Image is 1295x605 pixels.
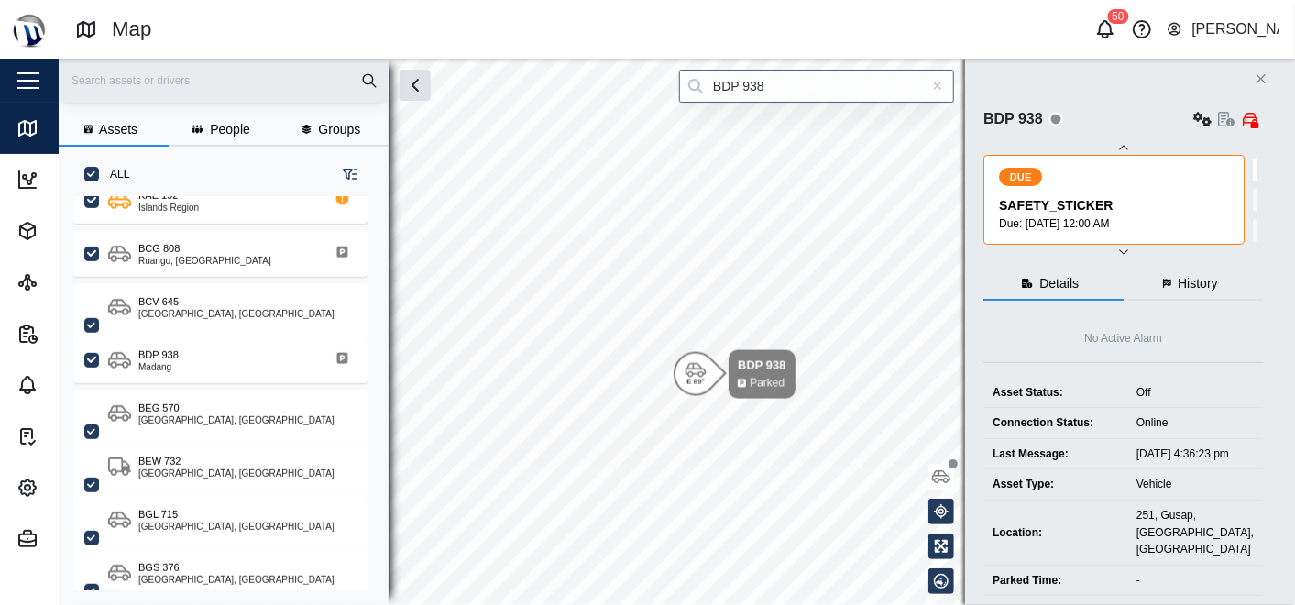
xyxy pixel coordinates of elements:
[48,324,107,344] div: Reports
[59,59,1295,605] canvas: Map
[679,70,954,103] input: Search by People, Asset, Geozone or Place
[1039,277,1079,290] span: Details
[1136,414,1254,432] div: Online
[99,123,137,136] span: Assets
[138,522,335,532] div: [GEOGRAPHIC_DATA], [GEOGRAPHIC_DATA]
[999,196,1233,216] div: SAFETY_STICKER
[1084,330,1162,347] div: No Active Alarm
[138,294,179,310] div: BCV 645
[70,67,378,94] input: Search assets or drivers
[1136,572,1254,589] div: -
[112,14,152,46] div: Map
[1136,476,1254,493] div: Vehicle
[138,188,178,203] div: KAE 192
[210,123,250,136] span: People
[1136,384,1254,401] div: Off
[1178,277,1218,290] span: History
[1191,18,1279,41] div: [PERSON_NAME]
[1166,16,1280,42] button: [PERSON_NAME]
[738,357,786,375] div: BDP 938
[1107,9,1128,24] div: 50
[138,507,178,522] div: BGL 715
[993,476,1118,493] div: Asset Type:
[48,375,103,395] div: Alarms
[138,347,179,363] div: BDP 938
[138,416,335,425] div: [GEOGRAPHIC_DATA], [GEOGRAPHIC_DATA]
[48,478,109,498] div: Settings
[999,215,1233,233] div: Due: [DATE] 12:00 AM
[674,350,796,399] div: Map marker
[48,118,87,138] div: Map
[99,167,129,181] label: ALL
[750,375,785,392] div: Parked
[318,123,360,136] span: Groups
[993,414,1118,432] div: Connection Status:
[138,469,335,478] div: [GEOGRAPHIC_DATA], [GEOGRAPHIC_DATA]
[138,576,335,585] div: [GEOGRAPHIC_DATA], [GEOGRAPHIC_DATA]
[48,272,91,292] div: Sites
[686,379,705,386] div: E 89°
[138,560,180,576] div: BGS 376
[73,196,388,590] div: grid
[48,221,101,241] div: Assets
[138,310,335,319] div: [GEOGRAPHIC_DATA], [GEOGRAPHIC_DATA]
[9,9,49,49] img: Main Logo
[138,241,180,257] div: BCG 808
[993,524,1118,542] div: Location:
[138,454,181,469] div: BEW 732
[1010,169,1032,185] span: DUE
[993,445,1118,463] div: Last Message:
[138,363,179,372] div: Madang
[138,401,180,416] div: BEG 570
[138,257,271,266] div: Ruango, [GEOGRAPHIC_DATA]
[138,203,199,213] div: Islands Region
[1136,445,1254,463] div: [DATE] 4:36:23 pm
[993,572,1118,589] div: Parked Time:
[1136,507,1254,558] div: 251, Gusap, [GEOGRAPHIC_DATA], [GEOGRAPHIC_DATA]
[48,529,99,549] div: Admin
[48,426,95,446] div: Tasks
[983,108,1043,131] div: BDP 938
[48,170,126,190] div: Dashboard
[993,384,1118,401] div: Asset Status:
